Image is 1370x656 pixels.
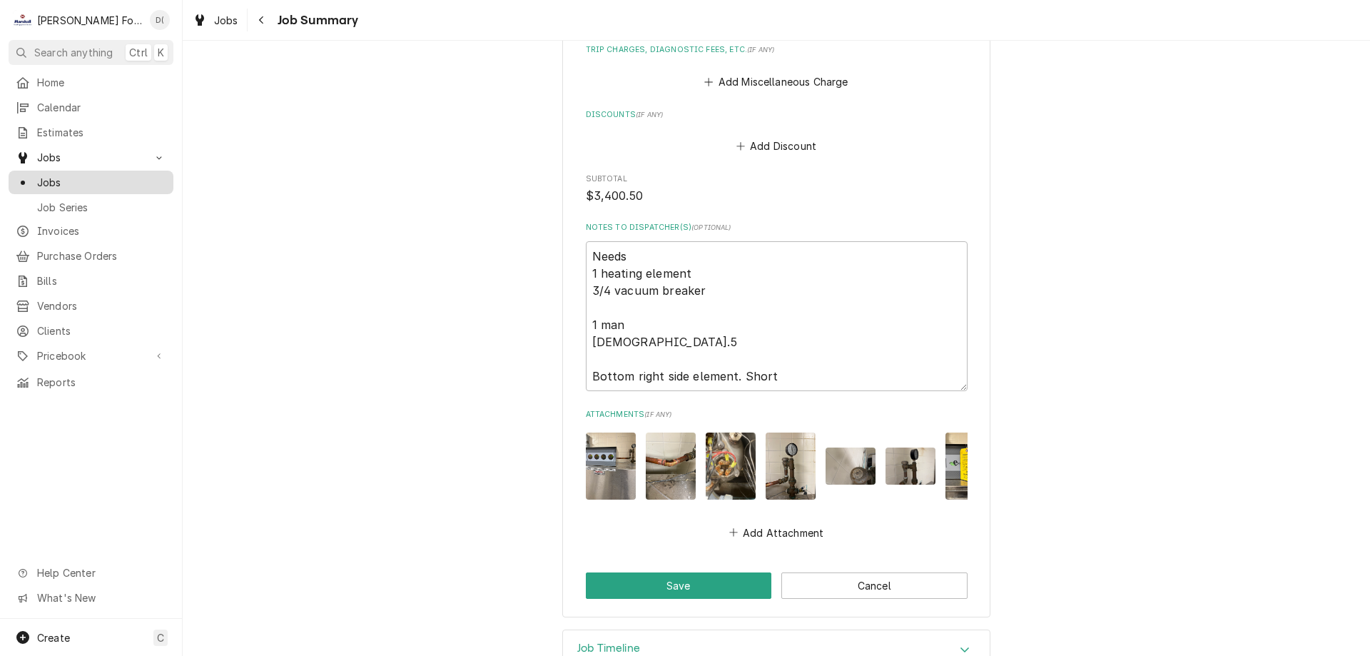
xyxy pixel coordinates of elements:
[9,269,173,293] a: Bills
[586,173,968,185] span: Subtotal
[37,375,166,390] span: Reports
[37,632,70,644] span: Create
[9,196,173,219] a: Job Series
[9,219,173,243] a: Invoices
[636,111,663,118] span: ( if any )
[150,10,170,30] div: D(
[702,71,851,91] button: Add Miscellaneous Charge
[9,146,173,169] a: Go to Jobs
[9,294,173,318] a: Vendors
[726,523,826,543] button: Add Attachment
[586,189,643,203] span: $3,400.50
[187,9,244,32] a: Jobs
[691,223,731,231] span: ( optional )
[13,10,33,30] div: M
[9,319,173,343] a: Clients
[586,44,968,56] label: Trip Charges, Diagnostic Fees, etc.
[9,121,173,144] a: Estimates
[586,572,968,599] div: Button Group
[886,448,935,485] img: 308X8M0SuWQT0tMagKVO
[706,433,756,499] img: lg5vjwX2TAaua5OM39b0
[734,136,818,156] button: Add Discount
[129,45,148,60] span: Ctrl
[37,200,166,215] span: Job Series
[9,244,173,268] a: Purchase Orders
[646,433,696,499] img: 9j6jmAxTjmDBNy06d36A
[945,433,995,499] img: AJBxq47SECkK1TD4hYHT
[766,433,816,499] img: k9bBoToRweJYk5vnEU2g
[586,173,968,204] div: Subtotal
[9,344,173,368] a: Go to Pricebook
[644,410,671,418] span: ( if any )
[37,590,165,605] span: What's New
[37,75,166,90] span: Home
[34,45,113,60] span: Search anything
[37,298,166,313] span: Vendors
[9,71,173,94] a: Home
[37,565,165,580] span: Help Center
[250,9,273,31] button: Navigate back
[586,241,968,391] textarea: Needs 1 heating element 3/4 vacuum breaker 1 man [DEMOGRAPHIC_DATA].5 Bottom right side element. ...
[37,13,142,28] div: [PERSON_NAME] Food Equipment Service
[586,572,772,599] button: Save
[158,45,164,60] span: K
[273,11,359,30] span: Job Summary
[37,248,166,263] span: Purchase Orders
[150,10,170,30] div: Derek Testa (81)'s Avatar
[37,150,145,165] span: Jobs
[586,44,968,91] div: Trip Charges, Diagnostic Fees, etc.
[37,348,145,363] span: Pricebook
[586,433,636,499] img: XQiFytL3TLG6QiJL67jQ
[586,109,968,156] div: Discounts
[586,222,968,391] div: Notes to Dispatcher(s)
[586,188,968,205] span: Subtotal
[9,171,173,194] a: Jobs
[37,100,166,115] span: Calendar
[37,223,166,238] span: Invoices
[747,46,774,54] span: ( if any )
[586,572,968,599] div: Button Group Row
[13,10,33,30] div: Marshall Food Equipment Service's Avatar
[586,109,968,121] label: Discounts
[586,222,968,233] label: Notes to Dispatcher(s)
[826,448,876,485] img: FkFUUWGTQvyrtOLokAk9
[9,561,173,585] a: Go to Help Center
[37,273,166,288] span: Bills
[214,13,238,28] span: Jobs
[37,175,166,190] span: Jobs
[586,409,968,543] div: Attachments
[577,642,640,655] h3: Job Timeline
[9,370,173,394] a: Reports
[37,323,166,338] span: Clients
[37,125,166,140] span: Estimates
[9,40,173,65] button: Search anythingCtrlK
[9,96,173,119] a: Calendar
[781,572,968,599] button: Cancel
[157,630,164,645] span: C
[9,586,173,610] a: Go to What's New
[586,409,968,420] label: Attachments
